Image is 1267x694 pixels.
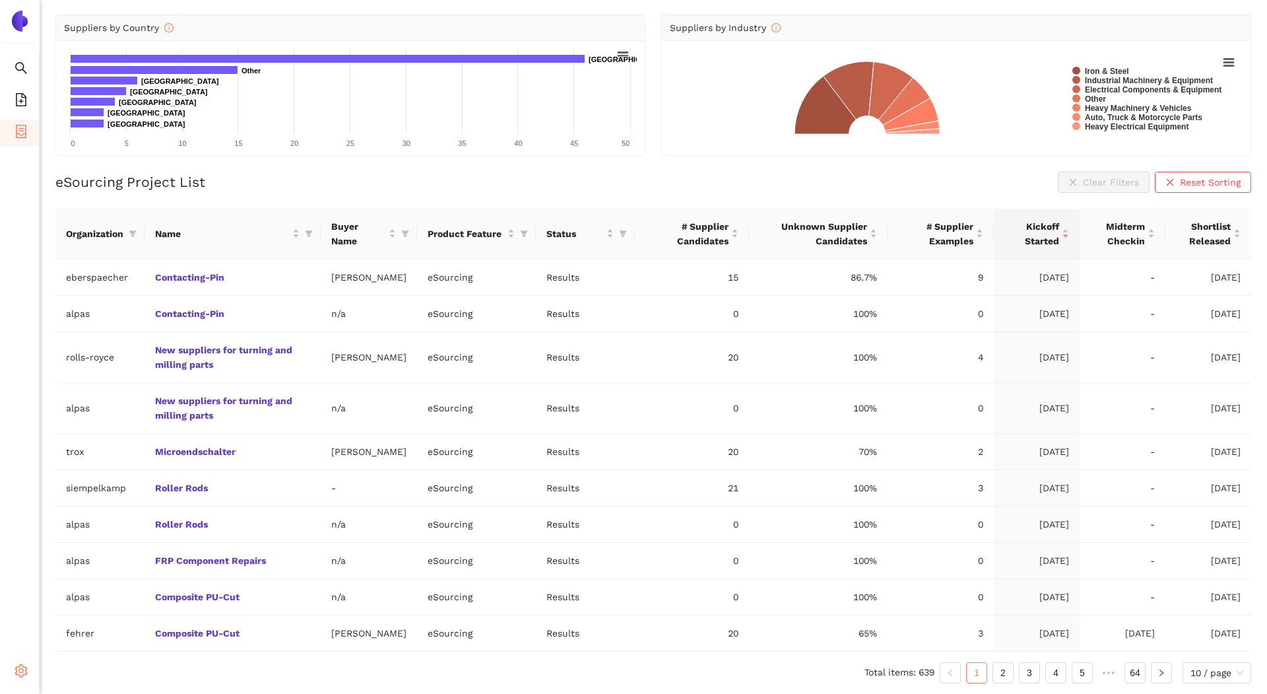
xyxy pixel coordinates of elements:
text: [GEOGRAPHIC_DATA] [589,55,666,63]
span: Suppliers by Country [64,22,174,33]
span: Suppliers by Industry [670,22,781,33]
td: eSourcing [417,383,536,434]
td: [PERSON_NAME] [321,260,418,296]
div: Page Size [1183,662,1251,683]
text: [GEOGRAPHIC_DATA] [130,88,208,96]
span: filter [520,230,528,238]
td: 100% [749,579,888,615]
span: Reset Sorting [1180,175,1241,190]
td: [DATE] [994,506,1080,543]
text: Industrial Machinery & Equipment [1085,76,1213,85]
h2: eSourcing Project List [55,172,205,191]
span: # Supplier Candidates [645,219,728,248]
span: Midterm Checkin [1090,219,1145,248]
td: [DATE] [994,434,1080,470]
text: 5 [125,139,129,147]
td: alpas [55,506,145,543]
text: 20 [290,139,298,147]
span: Buyer Name [331,219,387,248]
li: Total items: 639 [864,662,934,683]
span: filter [517,224,531,244]
td: 20 [635,332,748,383]
span: filter [401,230,409,238]
img: Logo [9,11,30,32]
a: 2 [993,663,1013,683]
li: 5 [1072,662,1093,683]
span: left [946,669,954,677]
td: Results [536,579,635,615]
button: closeReset Sorting [1155,172,1251,193]
text: 25 [346,139,354,147]
td: 3 [888,615,994,652]
td: 0 [888,296,994,332]
span: Shortlist Released [1176,219,1231,248]
span: ••• [1098,662,1119,683]
td: 15 [635,260,748,296]
td: [DATE] [1165,296,1251,332]
td: [PERSON_NAME] [321,332,418,383]
th: this column's title is Product Feature,this column is sortable [417,209,536,260]
td: [DATE] [1165,260,1251,296]
td: - [1080,543,1165,579]
td: n/a [321,543,418,579]
text: 45 [570,139,578,147]
text: Heavy Machinery & Vehicles [1085,104,1192,113]
td: Results [536,434,635,470]
a: 4 [1046,663,1066,683]
span: filter [619,230,627,238]
span: filter [302,224,315,244]
text: Iron & Steel [1085,67,1129,76]
td: 86.7% [749,260,888,296]
td: 3 [888,470,994,506]
text: [GEOGRAPHIC_DATA] [119,98,197,106]
td: 20 [635,434,748,470]
span: filter [126,224,139,244]
td: 9 [888,260,994,296]
td: eSourcing [417,615,536,652]
th: this column's title is # Supplier Candidates,this column is sortable [635,209,748,260]
td: 0 [635,296,748,332]
td: - [1080,332,1165,383]
td: Results [536,383,635,434]
span: right [1157,669,1165,677]
td: 100% [749,296,888,332]
span: Product Feature [428,226,505,241]
span: # Supplier Examples [898,219,973,248]
th: this column's title is Name,this column is sortable [145,209,321,260]
text: Auto, Truck & Motorcycle Parts [1085,113,1202,122]
td: - [1080,260,1165,296]
td: [DATE] [1165,434,1251,470]
text: Electrical Components & Equipment [1085,85,1221,94]
td: eberspaecher [55,260,145,296]
td: 0 [888,579,994,615]
span: close [1165,178,1175,188]
li: Next 5 Pages [1098,662,1119,683]
td: n/a [321,506,418,543]
td: [DATE] [994,383,1080,434]
a: 5 [1072,663,1092,683]
button: left [940,662,961,683]
td: [DATE] [994,260,1080,296]
td: - [1080,470,1165,506]
td: Results [536,470,635,506]
th: this column's title is Shortlist Released,this column is sortable [1165,209,1251,260]
td: 2 [888,434,994,470]
td: eSourcing [417,260,536,296]
text: 50 [622,139,630,147]
button: closeClear Filters [1058,172,1150,193]
td: [DATE] [1165,470,1251,506]
td: eSourcing [417,543,536,579]
td: fehrer [55,615,145,652]
td: Results [536,296,635,332]
td: [DATE] [1165,506,1251,543]
td: 100% [749,383,888,434]
span: Name [155,226,290,241]
td: 100% [749,543,888,579]
text: [GEOGRAPHIC_DATA] [108,120,185,128]
span: setting [15,660,28,686]
td: 0 [635,506,748,543]
li: 4 [1045,662,1066,683]
text: Heavy Electrical Equipment [1085,122,1188,131]
td: [DATE] [994,579,1080,615]
td: trox [55,434,145,470]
